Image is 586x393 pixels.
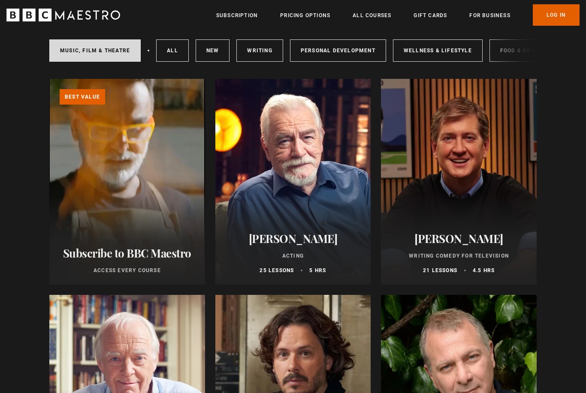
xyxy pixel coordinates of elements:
p: 21 lessons [423,267,457,274]
nav: Primary [216,4,580,26]
a: All [156,39,189,62]
a: [PERSON_NAME] Writing Comedy for Television 21 lessons 4.5 hrs [381,79,537,285]
a: Subscription [216,11,258,20]
p: 5 hrs [309,267,326,274]
a: Writing [236,39,283,62]
p: 4.5 hrs [473,267,495,274]
a: All Courses [353,11,391,20]
a: Log In [533,4,580,26]
a: [PERSON_NAME] Acting 25 lessons 5 hrs [215,79,371,285]
a: Pricing Options [280,11,330,20]
a: New [196,39,230,62]
a: Personal Development [290,39,386,62]
svg: BBC Maestro [6,9,120,21]
a: Gift Cards [414,11,447,20]
h2: [PERSON_NAME] [226,232,361,245]
p: Acting [226,252,361,260]
p: Writing Comedy for Television [391,252,526,260]
h2: [PERSON_NAME] [391,232,526,245]
a: Wellness & Lifestyle [393,39,483,62]
a: For business [469,11,510,20]
a: Music, Film & Theatre [49,39,141,62]
p: 25 lessons [260,267,294,274]
p: Best value [60,89,105,105]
